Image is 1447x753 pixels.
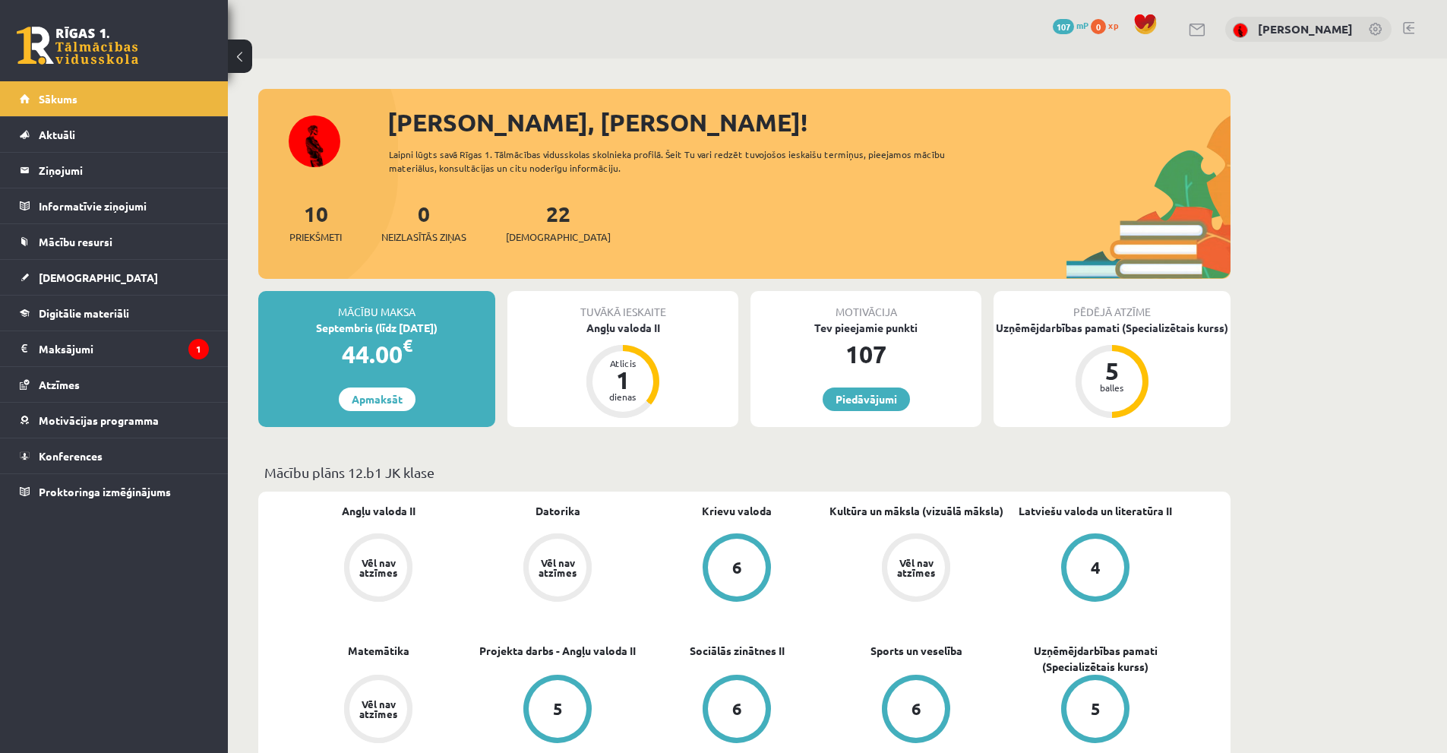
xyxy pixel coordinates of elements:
[20,331,209,366] a: Maksājumi1
[381,229,466,245] span: Neizlasītās ziņas
[20,153,209,188] a: Ziņojumi
[20,224,209,259] a: Mācību resursi
[690,643,785,659] a: Sociālās zinātnes II
[389,147,972,175] div: Laipni lūgts savā Rīgas 1. Tālmācības vidusskolas skolnieka profilā. Šeit Tu vari redzēt tuvojošo...
[507,320,738,420] a: Angļu valoda II Atlicis 1 dienas
[1091,559,1101,576] div: 4
[188,339,209,359] i: 1
[647,533,826,605] a: 6
[264,462,1224,482] p: Mācību plāns 12.b1 JK klase
[258,291,495,320] div: Mācību maksa
[468,675,647,746] a: 5
[1019,503,1172,519] a: Latviešu valoda un literatūra II
[403,334,412,356] span: €
[20,438,209,473] a: Konferences
[994,320,1231,336] div: Uzņēmējdarbības pamati (Specializētais kurss)
[506,229,611,245] span: [DEMOGRAPHIC_DATA]
[1006,533,1185,605] a: 4
[750,320,981,336] div: Tev pieejamie punkti
[39,188,209,223] legend: Informatīvie ziņojumi
[258,336,495,372] div: 44.00
[829,503,1003,519] a: Kultūra un māksla (vizuālā māksla)
[20,296,209,331] a: Digitālie materiāli
[357,699,400,719] div: Vēl nav atzīmes
[600,368,646,392] div: 1
[39,235,112,248] span: Mācību resursi
[387,104,1231,141] div: [PERSON_NAME], [PERSON_NAME]!
[479,643,636,659] a: Projekta darbs - Angļu valoda II
[1053,19,1088,31] a: 107 mP
[39,485,171,498] span: Proktoringa izmēģinājums
[895,558,937,577] div: Vēl nav atzīmes
[506,200,611,245] a: 22[DEMOGRAPHIC_DATA]
[600,359,646,368] div: Atlicis
[994,320,1231,420] a: Uzņēmējdarbības pamati (Specializētais kurss) 5 balles
[1089,383,1135,392] div: balles
[357,558,400,577] div: Vēl nav atzīmes
[1006,675,1185,746] a: 5
[1091,19,1106,34] span: 0
[342,503,415,519] a: Angļu valoda II
[536,503,580,519] a: Datorika
[20,117,209,152] a: Aktuāli
[289,533,468,605] a: Vēl nav atzīmes
[750,291,981,320] div: Motivācija
[1006,643,1185,675] a: Uzņēmējdarbības pamati (Specializētais kurss)
[20,403,209,438] a: Motivācijas programma
[20,474,209,509] a: Proktoringa izmēģinājums
[732,559,742,576] div: 6
[823,388,910,411] a: Piedāvājumi
[468,533,647,605] a: Vēl nav atzīmes
[600,392,646,401] div: dienas
[553,701,563,717] div: 5
[507,320,738,336] div: Angļu valoda II
[20,188,209,223] a: Informatīvie ziņojumi
[17,27,138,65] a: Rīgas 1. Tālmācības vidusskola
[39,128,75,141] span: Aktuāli
[536,558,579,577] div: Vēl nav atzīmes
[289,229,342,245] span: Priekšmeti
[258,320,495,336] div: Septembris (līdz [DATE])
[994,291,1231,320] div: Pēdējā atzīme
[1053,19,1074,34] span: 107
[20,260,209,295] a: [DEMOGRAPHIC_DATA]
[1233,23,1248,38] img: Kristofers Bernāns
[289,200,342,245] a: 10Priekšmeti
[826,675,1006,746] a: 6
[1091,701,1101,717] div: 5
[39,306,129,320] span: Digitālie materiāli
[39,92,77,106] span: Sākums
[39,271,158,284] span: [DEMOGRAPHIC_DATA]
[289,675,468,746] a: Vēl nav atzīmes
[732,701,742,717] div: 6
[826,533,1006,605] a: Vēl nav atzīmes
[750,336,981,372] div: 107
[507,291,738,320] div: Tuvākā ieskaite
[647,675,826,746] a: 6
[1108,19,1118,31] span: xp
[381,200,466,245] a: 0Neizlasītās ziņas
[39,449,103,463] span: Konferences
[339,388,415,411] a: Apmaksāt
[39,378,80,391] span: Atzīmes
[348,643,409,659] a: Matemātika
[870,643,962,659] a: Sports un veselība
[1076,19,1088,31] span: mP
[39,331,209,366] legend: Maksājumi
[39,413,159,427] span: Motivācijas programma
[20,367,209,402] a: Atzīmes
[1091,19,1126,31] a: 0 xp
[39,153,209,188] legend: Ziņojumi
[702,503,772,519] a: Krievu valoda
[20,81,209,116] a: Sākums
[1258,21,1353,36] a: [PERSON_NAME]
[911,701,921,717] div: 6
[1089,359,1135,383] div: 5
